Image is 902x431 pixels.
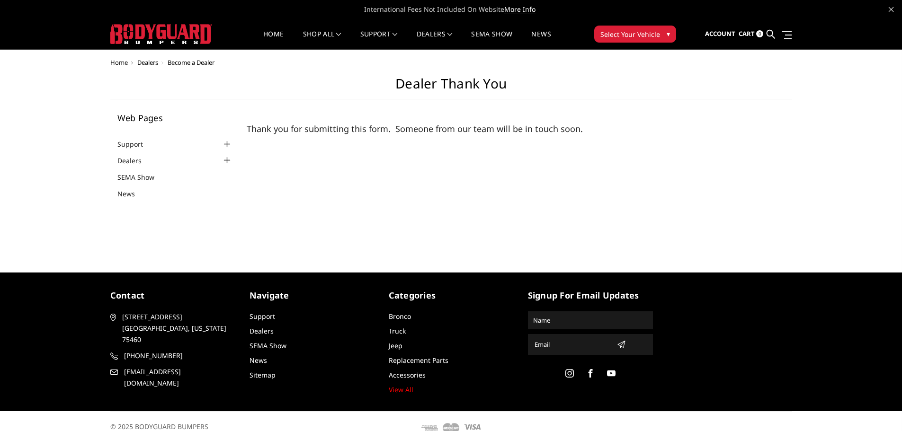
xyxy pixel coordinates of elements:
h5: Categories [389,289,514,302]
input: Email [531,337,613,352]
a: [EMAIL_ADDRESS][DOMAIN_NAME] [110,366,235,389]
span: ▾ [667,29,670,39]
a: View All [389,385,413,394]
h5: signup for email updates [528,289,653,302]
a: News [531,31,551,49]
a: Cart 0 [739,21,763,47]
a: SEMA Show [250,341,286,350]
a: News [117,189,147,199]
h1: Dealer Thank You [110,76,792,99]
span: Become a Dealer [168,58,214,67]
a: Replacement Parts [389,356,448,365]
a: Support [117,139,155,149]
a: Account [705,21,735,47]
span: 0 [756,30,763,37]
span: © 2025 BODYGUARD BUMPERS [110,422,208,431]
a: Support [360,31,398,49]
span: [EMAIL_ADDRESS][DOMAIN_NAME] [124,366,234,389]
a: [PHONE_NUMBER] [110,350,235,361]
a: Dealers [117,156,153,166]
a: Dealers [250,326,274,335]
span: [PHONE_NUMBER] [124,350,234,361]
span: [STREET_ADDRESS] [GEOGRAPHIC_DATA], [US_STATE] 75460 [122,311,232,345]
a: More Info [504,5,536,14]
font: Thank you for submitting this form. Someone from our team will be in touch soon. [247,123,583,134]
a: Truck [389,326,406,335]
h5: contact [110,289,235,302]
a: SEMA Show [471,31,512,49]
a: shop all [303,31,341,49]
span: Select Your Vehicle [600,29,660,39]
a: Jeep [389,341,402,350]
span: Account [705,29,735,38]
input: Name [529,313,652,328]
a: Support [250,312,275,321]
span: Cart [739,29,755,38]
button: Select Your Vehicle [594,26,676,43]
a: Dealers [137,58,158,67]
h5: Navigate [250,289,375,302]
a: Accessories [389,370,426,379]
h5: Web Pages [117,114,233,122]
a: Dealers [417,31,453,49]
img: BODYGUARD BUMPERS [110,24,212,44]
a: Sitemap [250,370,276,379]
a: Home [263,31,284,49]
a: Home [110,58,128,67]
a: SEMA Show [117,172,166,182]
a: News [250,356,267,365]
a: Bronco [389,312,411,321]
